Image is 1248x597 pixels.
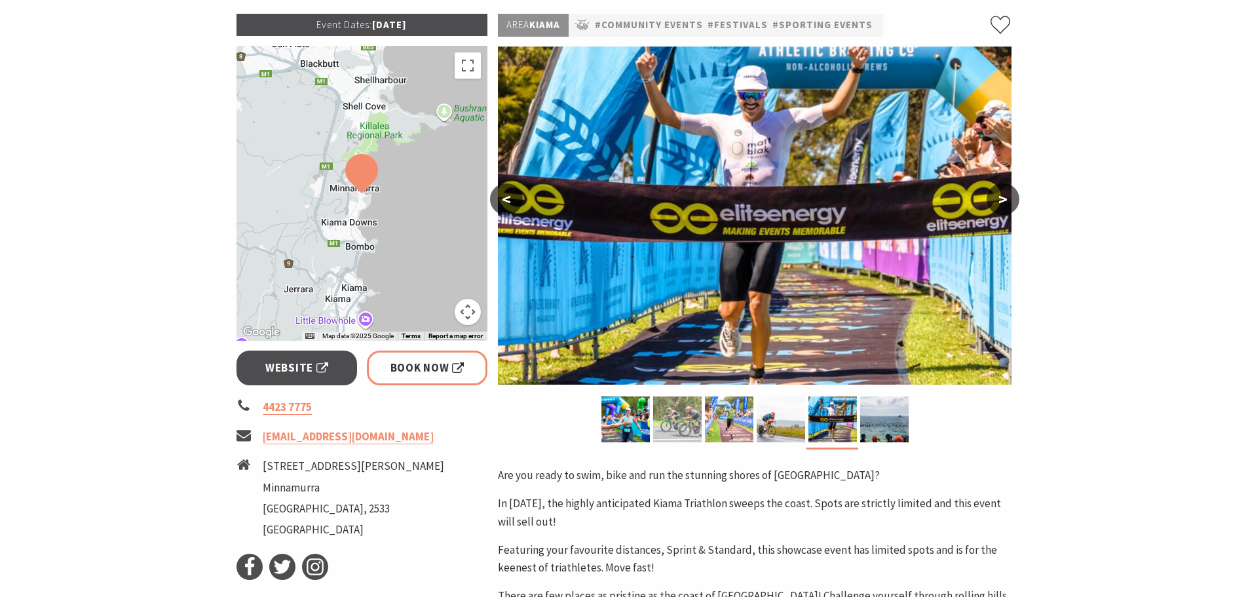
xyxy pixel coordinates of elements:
a: Book Now [367,351,488,385]
button: Toggle fullscreen view [455,52,481,79]
img: kiamatriathlon [601,396,650,442]
p: In [DATE], the highly anticipated Kiama Triathlon sweeps the coast. Spots are strictly limited an... [498,495,1012,530]
p: Kiama [498,14,569,37]
span: Area [506,18,529,31]
span: Website [265,359,328,377]
img: eliteenergyevents [705,396,753,442]
a: Open this area in Google Maps (opens a new window) [240,324,283,341]
a: Terms [402,332,421,340]
img: kiamatriathlon [808,396,857,442]
li: [GEOGRAPHIC_DATA] [263,521,444,539]
a: Website [236,351,358,385]
p: Featuring your favourite distances, Sprint & Standard, this showcase event has limited spots and ... [498,541,1012,577]
button: < [490,183,523,215]
button: Keyboard shortcuts [305,332,314,341]
p: Are you ready to swim, bike and run the stunning shores of [GEOGRAPHIC_DATA]? [498,467,1012,484]
span: Map data ©2025 Google [322,332,394,339]
img: Google [240,324,283,341]
img: Husky Tri [860,396,909,442]
button: Map camera controls [455,299,481,325]
span: Book Now [390,359,464,377]
a: #Sporting Events [772,17,873,33]
a: [EMAIL_ADDRESS][DOMAIN_NAME] [263,429,434,444]
a: #Community Events [595,17,703,33]
a: #Festivals [708,17,768,33]
a: 4423 7775 [263,400,312,415]
img: kiamatriathlon [757,396,805,442]
li: [STREET_ADDRESS][PERSON_NAME] [263,457,444,475]
button: > [987,183,1019,215]
p: [DATE] [236,14,488,36]
span: Event Dates: [316,18,372,31]
li: [GEOGRAPHIC_DATA], 2533 [263,500,444,518]
img: kiamatriathlon [653,396,702,442]
a: Report a map error [428,332,483,340]
li: Minnamurra [263,479,444,497]
img: kiamatriathlon [498,47,1012,385]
